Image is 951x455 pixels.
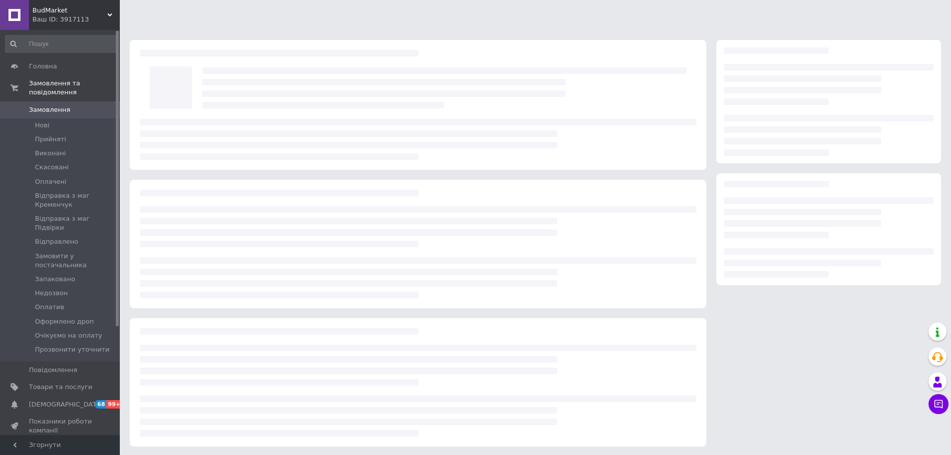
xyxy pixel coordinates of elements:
[35,331,102,340] span: Очікуємо на оплату
[35,275,75,284] span: Запаковано
[32,15,120,24] div: Ваш ID: 3917113
[35,303,64,312] span: Оплатив
[29,400,103,409] span: [DEMOGRAPHIC_DATA]
[35,345,109,354] span: Прозвонити уточнити
[29,366,77,375] span: Повідомлення
[35,317,94,326] span: Оформлено дроп
[32,6,107,15] span: BudMarket
[29,105,70,114] span: Замовлення
[29,62,57,71] span: Головна
[35,191,117,209] span: Відправка з маг Кременчук
[35,121,49,130] span: Нові
[35,214,117,232] span: Відправка з маг Підвірки
[35,163,69,172] span: Скасовані
[35,237,78,246] span: Відправлено
[29,417,92,435] span: Показники роботи компанії
[5,35,118,53] input: Пошук
[29,79,120,97] span: Замовлення та повідомлення
[35,149,66,158] span: Виконані
[29,383,92,392] span: Товари та послуги
[95,400,106,409] span: 68
[929,394,949,414] button: Чат з покупцем
[106,400,123,409] span: 99+
[35,252,117,270] span: Замовити у постачальника
[35,177,66,186] span: Оплачені
[35,135,66,144] span: Прийняті
[35,289,68,298] span: Недозвон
